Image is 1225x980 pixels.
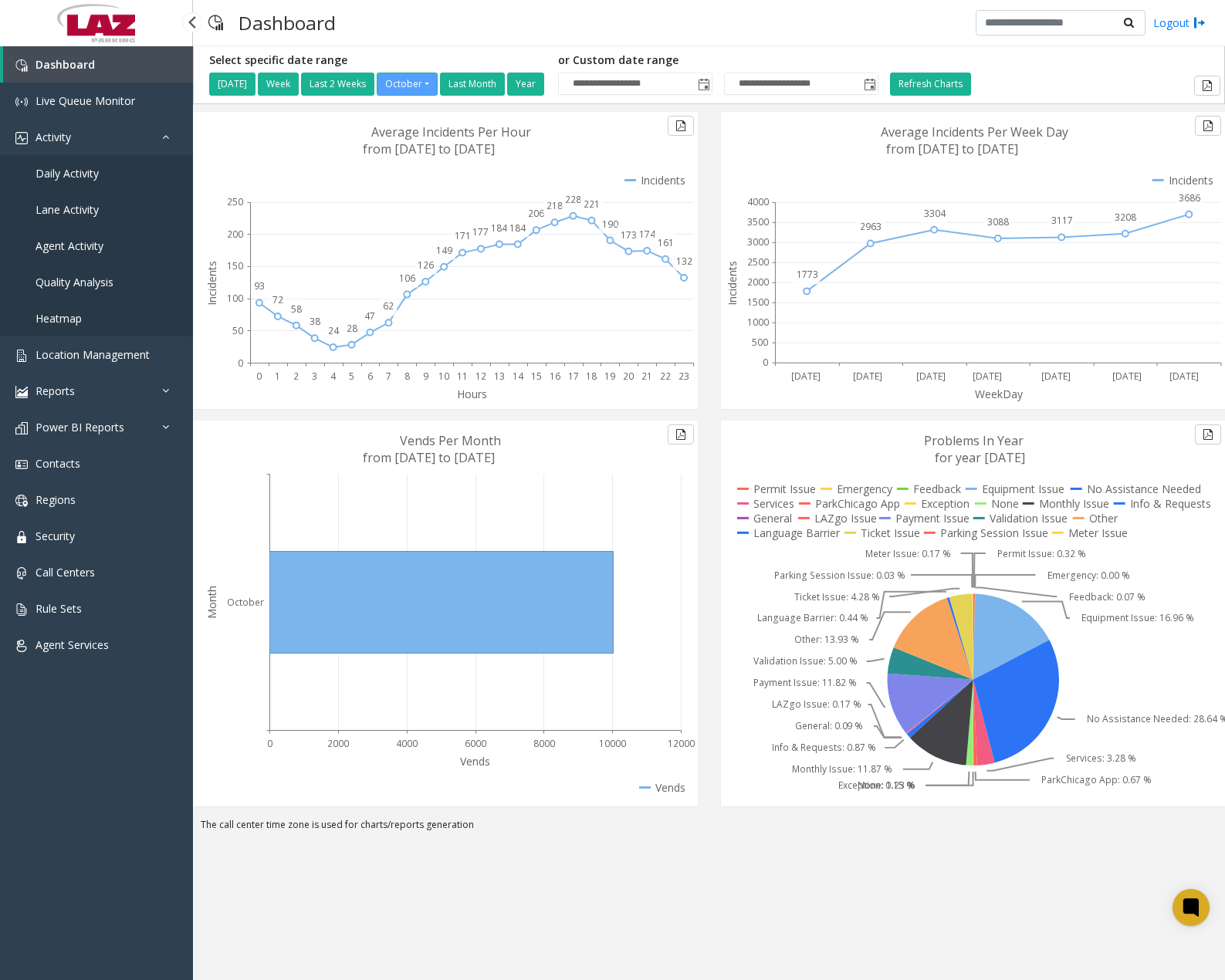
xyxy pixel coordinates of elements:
[227,596,264,609] text: October
[3,46,193,83] a: Dashboard
[440,73,505,96] button: Last Month
[327,737,349,750] text: 2000
[475,370,486,383] text: 12
[371,123,531,140] text: Average Incidents Per Hour
[491,221,508,235] text: 184
[272,293,283,306] text: 72
[865,547,951,560] text: Meter Issue: 0.17 %
[623,370,634,383] text: 20
[987,215,1009,228] text: 3088
[860,221,882,234] text: 2963
[584,198,600,211] text: 221
[695,73,712,95] span: Toggle popup
[796,269,817,282] text: 1773
[15,132,28,144] img: 'icon'
[15,458,28,471] img: 'icon'
[15,422,28,434] img: 'icon'
[890,73,971,96] button: Refresh Charts
[209,73,255,96] button: [DATE]
[1169,370,1199,383] text: [DATE]
[386,370,391,383] text: 7
[36,93,135,108] span: Live Queue Monitor
[36,311,82,326] span: Heatmap
[301,73,374,96] button: Last 2 Weeks
[790,370,820,383] text: [DATE]
[861,73,878,95] span: Toggle popup
[399,272,415,285] text: 106
[771,742,875,755] text: Info & Requests: 0.87 %
[599,737,626,750] text: 10000
[363,449,495,466] text: from [DATE] to [DATE]
[15,386,28,398] img: 'icon'
[725,261,739,306] text: Incidents
[678,370,689,383] text: 23
[1041,774,1152,787] text: ParkChicago App: 0.67 %
[231,4,343,42] h3: Dashboard
[565,193,581,206] text: 228
[423,370,428,383] text: 9
[550,370,560,383] text: 16
[15,59,28,72] img: 'icon'
[772,698,861,711] text: LAZgo Issue: 0.17 %
[383,299,394,313] text: 62
[1051,215,1073,228] text: 3117
[747,316,769,329] text: 1000
[1195,424,1221,444] button: Export to pdf
[404,370,410,383] text: 8
[935,449,1025,466] text: for year [DATE]
[267,737,272,750] text: 0
[36,637,109,652] span: Agent Services
[418,259,434,272] text: 126
[747,255,769,269] text: 2500
[973,370,1002,383] text: [DATE]
[773,569,905,582] text: Parking Session Issue: 0.03 %
[36,130,71,144] span: Activity
[193,818,1225,840] div: The call center time zone is used for charts/reports generation
[528,207,544,220] text: 206
[792,763,892,776] text: Monthly Issue: 11.87 %
[258,73,299,96] button: Week
[881,123,1068,140] text: Average Incidents Per Week Day
[455,229,471,242] text: 171
[586,370,597,383] text: 18
[227,259,243,272] text: 150
[36,384,75,398] span: Reports
[1112,370,1142,383] text: [DATE]
[668,737,695,750] text: 12000
[763,357,768,370] text: 0
[15,495,28,507] img: 'icon'
[513,370,524,383] text: 14
[396,737,418,750] text: 4000
[794,590,879,603] text: Ticket Issue: 4.28 %
[291,302,302,316] text: 58
[747,215,769,228] text: 3500
[641,370,652,383] text: 21
[1115,211,1136,224] text: 3208
[436,244,452,257] text: 149
[349,370,354,383] text: 5
[1041,370,1071,383] text: [DATE]
[886,140,1018,157] text: from [DATE] to [DATE]
[857,779,915,792] text: None: 1.23 %
[256,370,262,383] text: 0
[36,529,75,543] span: Security
[460,754,490,769] text: Vends
[227,292,243,305] text: 100
[753,655,858,668] text: Validation Issue: 5.00 %
[602,218,618,231] text: 190
[36,238,103,253] span: Agent Activity
[238,357,243,370] text: 0
[293,370,299,383] text: 2
[509,221,526,235] text: 184
[558,54,878,67] h5: or Custom date range
[328,324,340,337] text: 24
[15,603,28,616] img: 'icon'
[36,347,150,362] span: Location Management
[997,547,1086,560] text: Permit Issue: 0.32 %
[568,370,579,383] text: 17
[747,296,769,309] text: 1500
[757,612,868,625] text: Language Barrier: 0.44 %
[36,492,76,507] span: Regions
[227,228,243,241] text: 200
[15,531,28,543] img: 'icon'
